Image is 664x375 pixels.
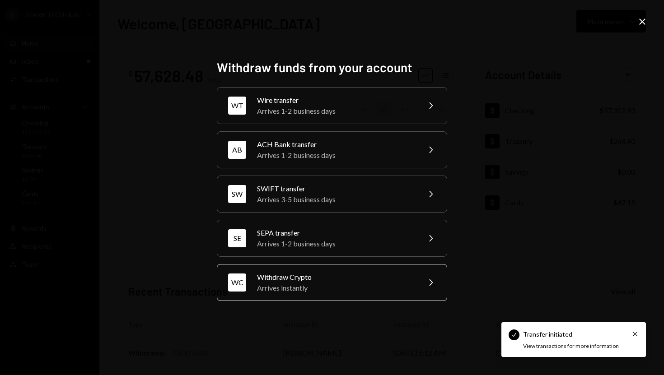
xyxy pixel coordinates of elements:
div: ACH Bank transfer [257,139,414,150]
div: Wire transfer [257,95,414,106]
h2: Withdraw funds from your account [217,59,447,76]
div: SEPA transfer [257,227,414,238]
div: AB [228,141,246,159]
div: WC [228,273,246,292]
div: Arrives instantly [257,282,414,293]
button: ABACH Bank transferArrives 1-2 business days [217,131,447,168]
div: WT [228,97,246,115]
div: Arrives 1-2 business days [257,106,414,116]
button: WCWithdraw CryptoArrives instantly [217,264,447,301]
div: Arrives 1-2 business days [257,238,414,249]
button: SWSWIFT transferArrives 3-5 business days [217,176,447,213]
div: SE [228,229,246,247]
button: WTWire transferArrives 1-2 business days [217,87,447,124]
div: Arrives 3-5 business days [257,194,414,205]
button: SESEPA transferArrives 1-2 business days [217,220,447,257]
div: SW [228,185,246,203]
div: SWIFT transfer [257,183,414,194]
div: Withdraw Crypto [257,272,414,282]
div: Arrives 1-2 business days [257,150,414,161]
